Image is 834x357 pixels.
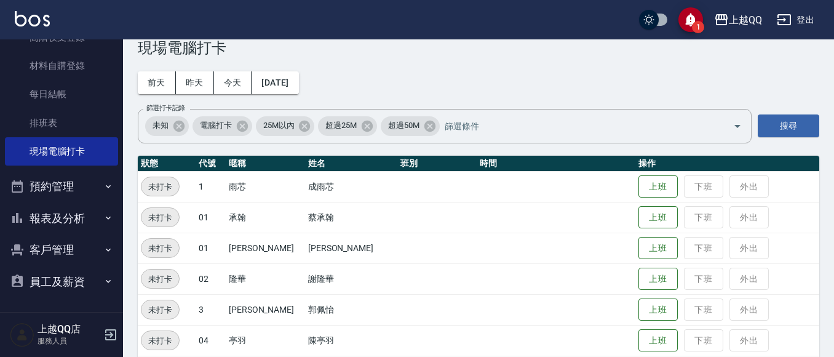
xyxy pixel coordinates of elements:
span: 電腦打卡 [193,119,239,132]
th: 姓名 [305,156,397,172]
span: 未打卡 [141,334,179,347]
th: 暱稱 [226,156,305,172]
h3: 現場電腦打卡 [138,39,819,57]
td: 雨芯 [226,171,305,202]
td: 01 [196,233,226,263]
td: [PERSON_NAME] [226,233,305,263]
button: 登出 [772,9,819,31]
img: Person [10,323,34,347]
th: 代號 [196,156,226,172]
span: 未打卡 [141,242,179,255]
td: 蔡承翰 [305,202,397,233]
th: 操作 [635,156,819,172]
span: 未打卡 [141,303,179,316]
button: save [678,7,703,32]
button: 上班 [638,329,678,352]
td: 承翰 [226,202,305,233]
h5: 上越QQ店 [38,323,100,335]
div: 電腦打卡 [193,116,252,136]
button: 今天 [214,71,252,94]
span: 超過50M [381,119,427,132]
span: 未知 [145,119,176,132]
span: 未打卡 [141,211,179,224]
td: 隆華 [226,263,305,294]
button: 員工及薪資 [5,266,118,298]
a: 現場電腦打卡 [5,137,118,166]
button: Open [728,116,747,136]
td: 陳亭羽 [305,325,397,356]
button: 上班 [638,268,678,291]
p: 服務人員 [38,335,100,347]
span: 未打卡 [141,273,179,286]
td: 亭羽 [226,325,305,356]
div: 超過25M [318,116,377,136]
td: [PERSON_NAME] [226,294,305,325]
button: 上班 [638,299,678,321]
button: 上班 [638,175,678,198]
td: [PERSON_NAME] [305,233,397,263]
th: 狀態 [138,156,196,172]
button: 客戶管理 [5,234,118,266]
button: 上越QQ [709,7,767,33]
button: 報表及分析 [5,203,118,235]
button: 昨天 [176,71,214,94]
input: 篩選條件 [442,115,712,137]
span: 25M以內 [256,119,302,132]
th: 時間 [477,156,635,172]
div: 未知 [145,116,189,136]
div: 超過50M [381,116,440,136]
img: Logo [15,11,50,26]
td: 01 [196,202,226,233]
div: 25M以內 [256,116,315,136]
label: 篩選打卡記錄 [146,103,185,113]
td: 04 [196,325,226,356]
td: 謝隆華 [305,263,397,294]
th: 班別 [397,156,477,172]
span: 未打卡 [141,180,179,193]
button: 前天 [138,71,176,94]
a: 材料自購登錄 [5,52,118,80]
button: [DATE] [252,71,298,94]
td: 成雨芯 [305,171,397,202]
button: 上班 [638,237,678,260]
td: 3 [196,294,226,325]
div: 上越QQ [729,12,762,28]
button: 上班 [638,206,678,229]
button: 搜尋 [758,114,819,137]
span: 1 [692,21,704,33]
button: 預約管理 [5,170,118,203]
a: 每日結帳 [5,80,118,108]
a: 排班表 [5,109,118,137]
td: 1 [196,171,226,202]
span: 超過25M [318,119,364,132]
td: 郭佩怡 [305,294,397,325]
td: 02 [196,263,226,294]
